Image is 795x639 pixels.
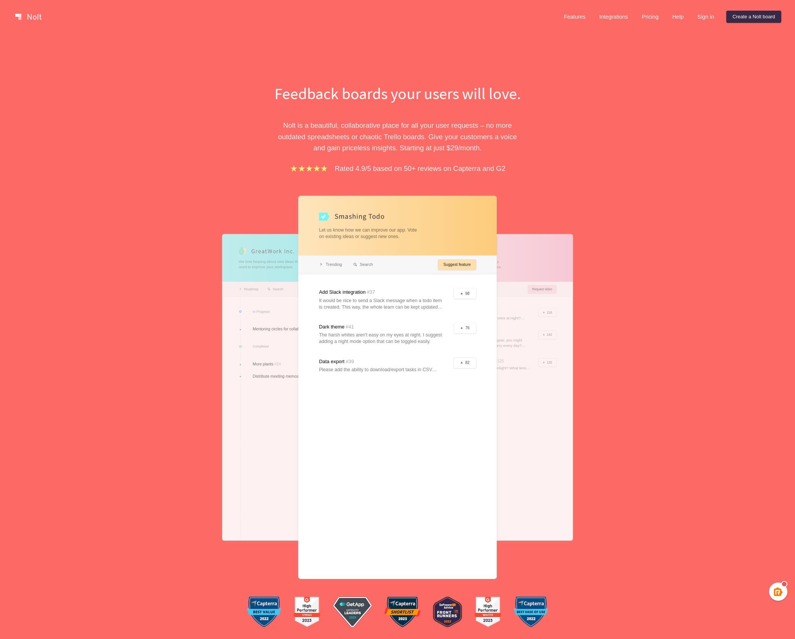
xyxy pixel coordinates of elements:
img: getApp.168aadcbc8.png [333,597,372,627]
img: g2-2.67a1407cb9.png [474,594,502,630]
img: capterra-3.4ae8dd4a3b.png [384,597,421,627]
a: Create a Nolt board [726,11,781,23]
img: capterra-1.a005f88887.png [247,597,281,627]
img: stars.b067e34983.png [289,164,328,173]
a: Pricing [636,11,665,23]
a: Help [666,11,690,23]
a: Integrations [593,11,634,23]
img: capterra-2.aadd15ad95.png [514,597,548,627]
a: Sign in [691,11,720,23]
h1: Feedback boards your users will love. [266,82,529,105]
img: g2-1.d59c70ff4a.png [293,594,321,630]
p: Rated 4.9/5 based on 50+ reviews on Capterra and G2 [335,163,506,174]
a: Features [558,11,592,23]
p: Nolt is a beautiful, collaborative place for all your user requests – no more outdated spreadshee... [266,120,529,153]
img: softwareAdvice.8928b0e2d4.png [433,597,462,627]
